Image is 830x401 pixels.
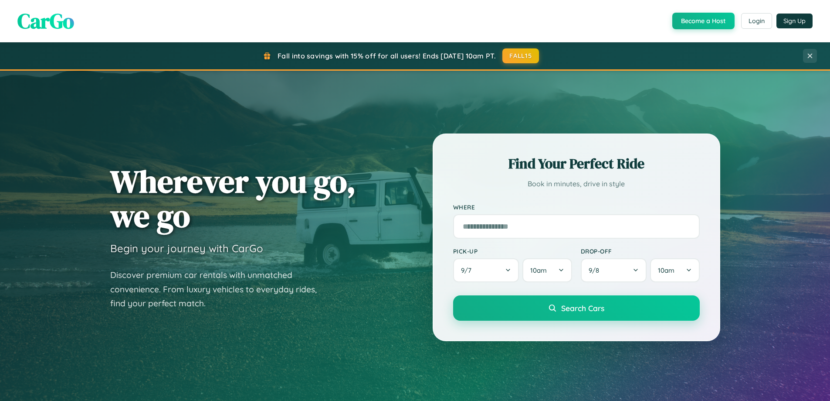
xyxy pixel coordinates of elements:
[561,303,604,313] span: Search Cars
[453,178,700,190] p: Book in minutes, drive in style
[110,268,328,311] p: Discover premium car rentals with unmatched convenience. From luxury vehicles to everyday rides, ...
[502,48,539,63] button: FALL15
[453,154,700,173] h2: Find Your Perfect Ride
[581,258,647,282] button: 9/8
[650,258,699,282] button: 10am
[589,266,603,274] span: 9 / 8
[461,266,476,274] span: 9 / 7
[741,13,772,29] button: Login
[453,258,519,282] button: 9/7
[522,258,572,282] button: 10am
[110,242,263,255] h3: Begin your journey with CarGo
[453,203,700,211] label: Where
[672,13,735,29] button: Become a Host
[776,14,813,28] button: Sign Up
[453,295,700,321] button: Search Cars
[658,266,674,274] span: 10am
[278,51,496,60] span: Fall into savings with 15% off for all users! Ends [DATE] 10am PT.
[581,247,700,255] label: Drop-off
[453,247,572,255] label: Pick-up
[17,7,74,35] span: CarGo
[110,164,356,233] h1: Wherever you go, we go
[530,266,547,274] span: 10am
